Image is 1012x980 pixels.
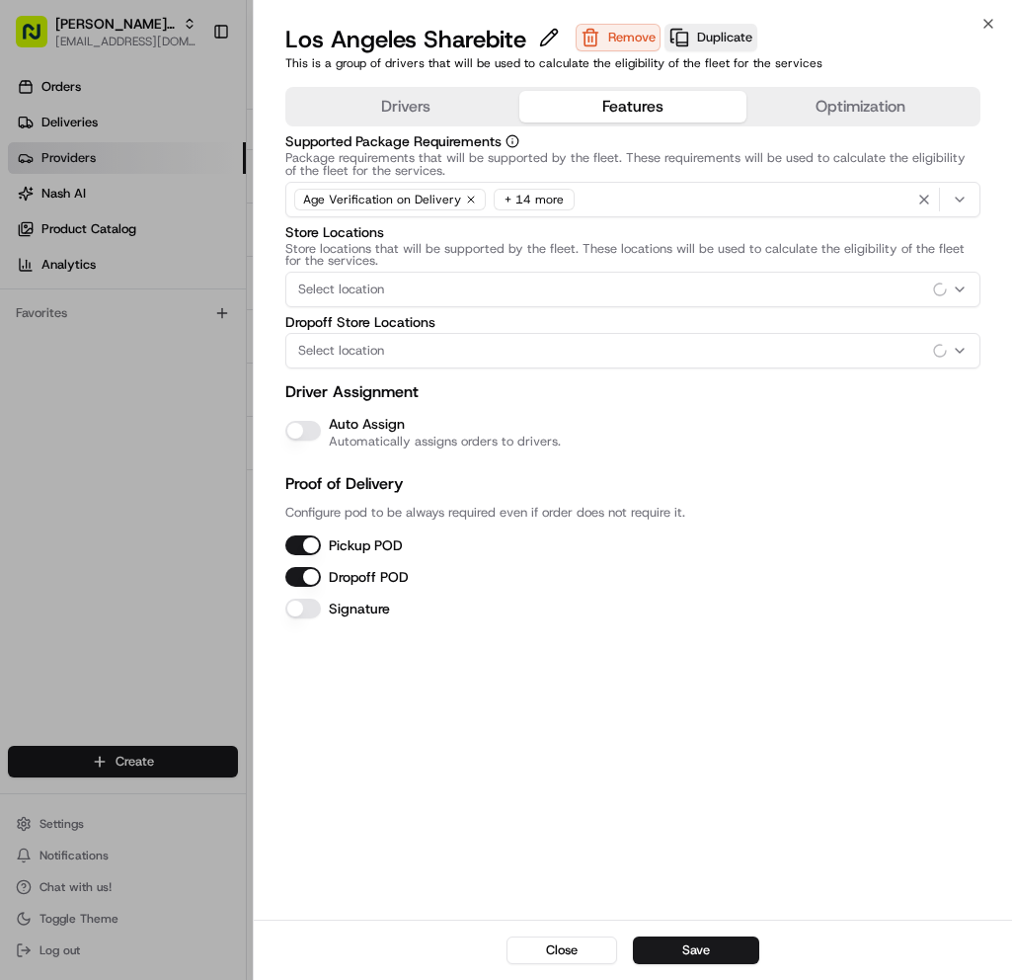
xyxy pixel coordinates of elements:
span: Select location [298,281,384,298]
button: Duplicate [664,24,757,51]
button: Optimization [746,91,974,122]
span: Pylon [196,335,239,350]
div: 📗 [20,288,36,304]
img: 1736555255976-a54dd68f-1ca7-489b-9aae-adbdc363a1c4 [20,189,55,224]
a: 📗Knowledge Base [12,279,159,314]
span: Knowledge Base [39,286,151,306]
label: Dropoff Store Locations [285,315,980,329]
button: Select location [285,272,980,307]
label: Dropoff POD [329,568,409,586]
button: Remove [576,24,661,55]
span: Age Verification on Delivery [303,192,461,207]
button: Start new chat [336,195,359,218]
div: Los Angeles Sharebite [285,24,572,55]
p: Welcome 👋 [20,79,359,111]
a: 💻API Documentation [159,279,325,314]
button: Select location [285,333,980,368]
div: + 14 more [494,189,575,210]
p: Store locations that will be supported by the fleet. These locations will be used to calculate th... [285,243,980,269]
p: Automatically assigns orders to drivers. [329,436,561,449]
label: Supported Package Requirements [285,134,980,148]
button: Close [506,937,617,964]
p: Configure pod to be always required even if order does not require it. [285,504,980,522]
button: Age Verification on Delivery+ 14 more [285,182,980,217]
button: Remove [576,24,661,51]
div: 💻 [167,288,183,304]
button: Save [633,937,759,964]
span: API Documentation [187,286,317,306]
p: Package requirements that will be supported by the fleet. These requirements will be used to calc... [285,152,980,178]
button: Features [519,91,747,122]
label: Auto Assign [329,415,405,433]
label: Signature [329,600,390,617]
p: Proof of Delivery [285,472,980,496]
label: Store Locations [285,225,980,239]
p: This is a group of drivers that will be used to calculate the eligibility of the fleet for the se... [285,55,980,71]
label: Pickup POD [329,536,403,554]
p: Driver Assignment [285,380,980,404]
button: Drivers [291,91,519,122]
button: Supported Package Requirements [506,134,519,148]
div: We're available if you need us! [67,208,250,224]
img: Nash [20,20,59,59]
a: Powered byPylon [139,334,239,350]
button: Duplicate [664,24,757,55]
input: Clear [51,127,326,148]
span: Select location [298,342,384,360]
div: Start new chat [67,189,324,208]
